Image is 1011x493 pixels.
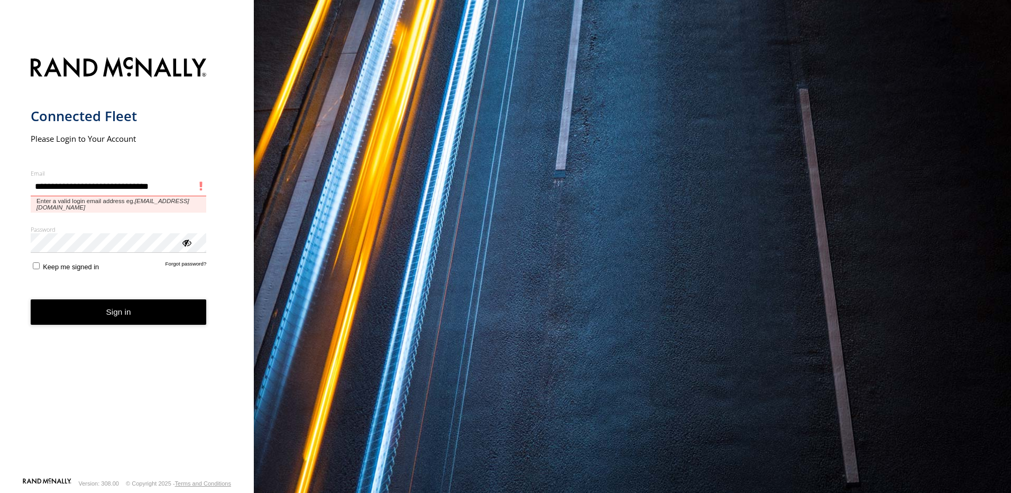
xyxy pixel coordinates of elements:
div: ViewPassword [181,237,191,248]
form: main [31,51,224,477]
em: [EMAIL_ADDRESS][DOMAIN_NAME] [36,198,189,211]
h2: Please Login to Your Account [31,133,207,144]
label: Email [31,169,207,177]
h1: Connected Fleet [31,107,207,125]
button: Sign in [31,299,207,325]
img: Rand McNally [31,55,207,82]
span: Keep me signed in [43,263,99,271]
input: Keep me signed in [33,262,40,269]
a: Terms and Conditions [175,480,231,487]
a: Forgot password? [166,261,207,271]
span: Enter a valid login email address eg. [31,196,207,213]
div: © Copyright 2025 - [126,480,231,487]
div: Version: 308.00 [79,480,119,487]
label: Password [31,225,207,233]
a: Visit our Website [23,478,71,489]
